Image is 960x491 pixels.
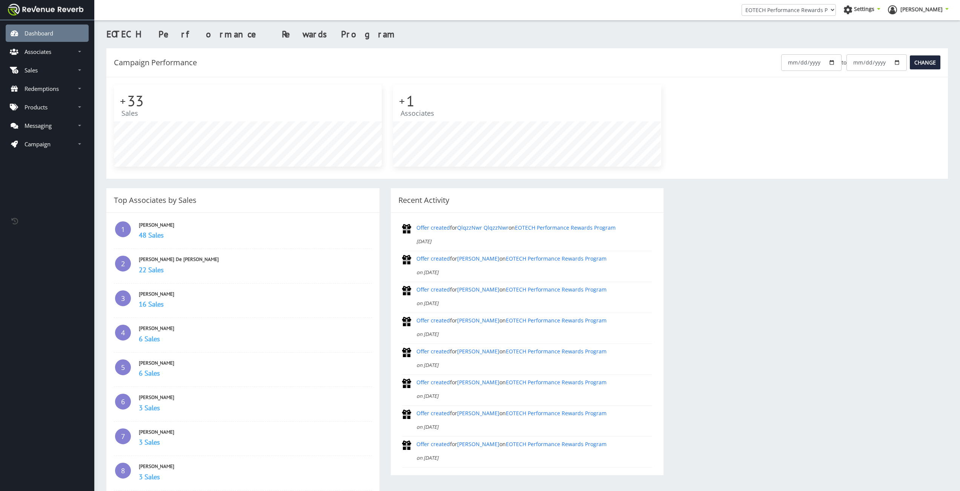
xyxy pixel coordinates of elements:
h3: 48 Sales [139,230,372,240]
a: Sales [6,61,89,79]
a: [PERSON_NAME] [457,317,499,324]
h2: 33 [121,92,374,109]
p: for on [416,348,653,355]
a: EOTECH Performance Rewards Program [506,255,607,262]
p: for on [416,440,653,448]
span: + [120,94,126,108]
a: Products [6,98,89,116]
em: on [DATE] [416,300,438,307]
a: EOTECH Performance Rewards Program [506,440,607,448]
p: Sales [121,109,374,117]
a: Offer created [416,348,450,355]
h3: 22 Sales [139,265,372,275]
img: create.png [402,255,411,264]
p: for on [416,379,653,386]
span: 8 [114,462,132,480]
a: Offer created [416,317,450,324]
a: Associates [6,43,89,60]
h2: 1 [401,92,653,109]
a: Offer created [416,224,450,231]
h3: 16 Sales [139,299,372,309]
a: [PERSON_NAME] [139,222,174,228]
a: [PERSON_NAME] [139,394,174,400]
a: EOTECH Performance Rewards Program [506,348,607,355]
a: [PERSON_NAME] [139,429,174,435]
a: [PERSON_NAME] [457,379,499,386]
a: [PERSON_NAME] [139,463,174,470]
h3: 3 Sales [139,437,372,447]
a: [PERSON_NAME] [457,255,499,262]
p: for on [416,410,653,417]
div: Top Associates by Sales [114,194,372,206]
img: create.png [402,286,411,295]
input: Change [910,55,940,69]
h3: 3 Sales [139,403,372,413]
span: 3 [114,289,132,307]
img: create.png [402,379,411,388]
span: 2 [114,255,132,273]
div: Campaign Performance [114,57,197,69]
h3: 3 Sales [139,472,372,482]
p: Sales [25,66,38,74]
a: [PERSON_NAME] [139,360,174,366]
a: EOTECH Performance Rewards Program [506,410,607,417]
span: Settings [854,5,874,12]
a: [PERSON_NAME] [457,286,499,293]
img: create.png [402,410,411,419]
p: Associates [25,48,51,55]
a: EOTECH Performance Rewards Program [506,379,607,386]
h3: 6 Sales [139,334,372,344]
img: create.png [402,348,411,357]
span: [PERSON_NAME] [900,6,943,13]
img: create.png [402,317,411,326]
h3: EOTECH Performance Rewards Program [106,28,948,41]
a: EOTECH Performance Rewards Program [506,286,607,293]
em: on [DATE] [416,454,438,461]
a: [PERSON_NAME] De [PERSON_NAME] [139,256,219,262]
em: on [DATE] [416,331,438,338]
div: Recent Activity [398,194,656,206]
p: Associates [401,109,653,117]
span: 4 [114,324,132,342]
h3: 6 Sales [139,368,372,378]
a: Offer created [416,286,450,293]
span: 5 [114,358,132,376]
em: on [DATE] [416,393,438,399]
a: EOTECH Performance Rewards Program [515,224,616,231]
span: 6 [114,393,132,411]
p: Messaging [25,122,52,129]
a: [PERSON_NAME] [888,5,949,17]
a: Dashboard [6,25,89,42]
p: Dashboard [25,29,53,37]
a: Settings [843,5,880,17]
a: [PERSON_NAME] [139,291,174,297]
p: Redemptions [25,85,59,92]
form: to [781,54,940,71]
a: Campaign [6,135,89,153]
a: QlqzzNwr QlqzzNwr [457,224,508,231]
a: Messaging [6,117,89,134]
a: Offer created [416,255,450,262]
span: 7 [114,427,132,445]
a: Offer created [416,440,450,448]
p: Campaign [25,140,51,148]
a: Redemptions [6,80,89,97]
em: on [DATE] [416,423,438,430]
a: [PERSON_NAME] [457,348,499,355]
a: Offer created [416,379,450,386]
p: Products [25,103,48,111]
a: [PERSON_NAME] [457,440,499,448]
img: ph-profile.png [888,5,897,14]
p: for on [416,255,653,262]
a: [PERSON_NAME] [139,325,174,331]
p: for on [416,317,653,324]
em: on [DATE] [416,269,438,276]
img: navbar brand [8,4,83,15]
em: on [DATE] [416,362,438,368]
a: EOTECH Performance Rewards Program [506,317,607,324]
a: [PERSON_NAME] [457,410,499,417]
span: + [399,94,405,108]
img: create.png [402,440,411,450]
span: 1 [114,220,132,238]
em: [DATE] [416,238,431,245]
